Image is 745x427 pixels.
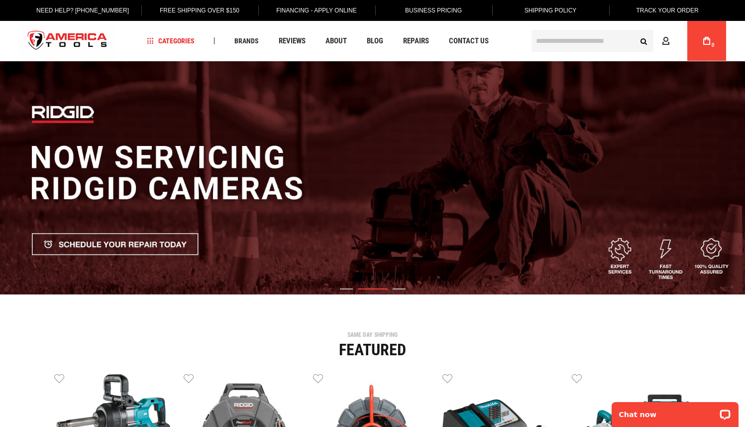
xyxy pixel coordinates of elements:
[274,34,310,48] a: Reviews
[403,37,429,45] span: Repairs
[367,37,383,45] span: Blog
[19,22,116,60] a: store logo
[234,37,259,44] span: Brands
[712,42,715,48] span: 0
[321,34,351,48] a: About
[697,21,716,61] a: 0
[19,22,116,60] img: America Tools
[449,37,489,45] span: Contact Us
[525,7,577,14] span: Shipping Policy
[147,37,195,44] span: Categories
[362,34,388,48] a: Blog
[279,37,306,45] span: Reviews
[635,31,653,50] button: Search
[325,37,347,45] span: About
[142,34,199,48] a: Categories
[230,34,263,48] a: Brands
[17,332,729,338] div: SAME DAY SHIPPING
[399,34,433,48] a: Repairs
[605,396,745,427] iframe: LiveChat chat widget
[444,34,493,48] a: Contact Us
[17,342,729,358] div: Featured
